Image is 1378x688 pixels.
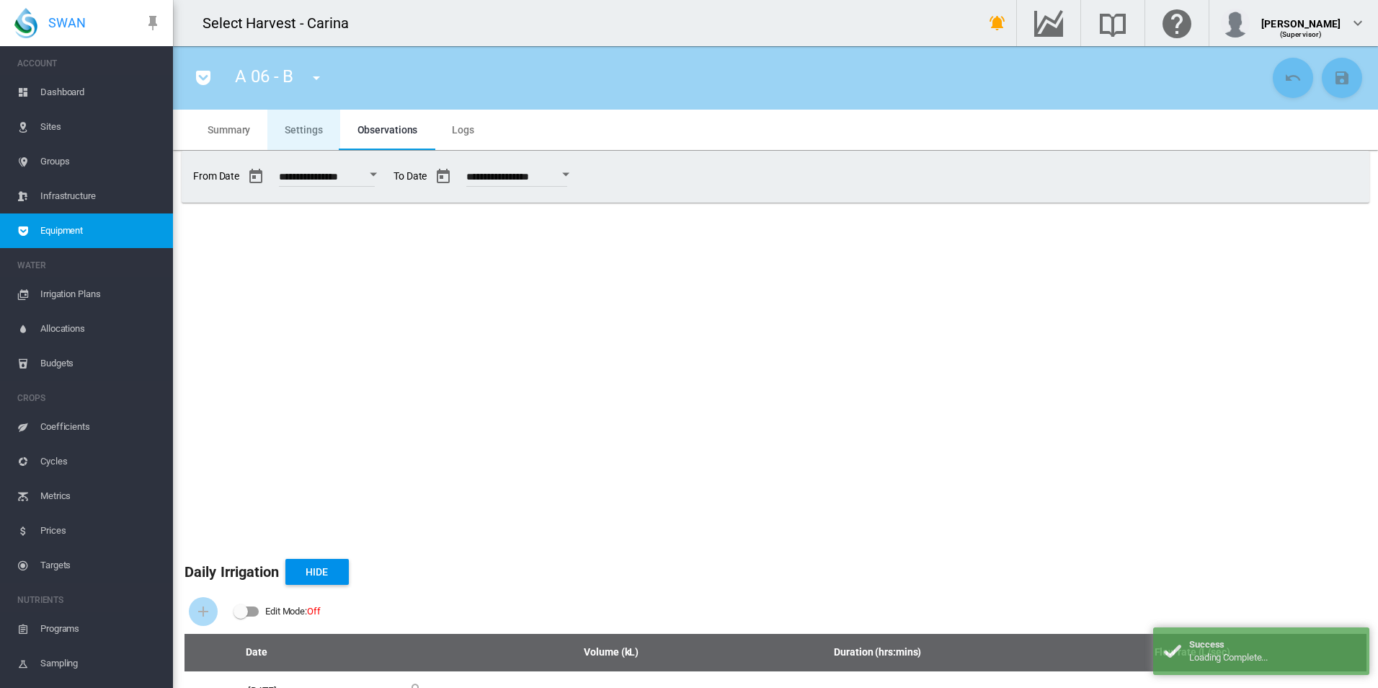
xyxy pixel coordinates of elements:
[40,144,161,179] span: Groups
[40,548,161,583] span: Targets
[208,124,250,136] span: Summary
[1221,9,1250,38] img: profile.jpg
[48,14,86,32] span: SWAN
[195,69,212,87] md-icon: icon-pocket
[502,634,721,671] th: Volume (kL)
[553,162,579,188] button: Open calendar
[40,444,161,479] span: Cycles
[40,110,161,144] span: Sites
[40,410,161,444] span: Coefficients
[1322,58,1362,98] button: Save Changes
[1160,14,1194,32] md-icon: Click here for help
[989,14,1006,32] md-icon: icon-bell-ring
[144,14,161,32] md-icon: icon-pin
[983,9,1012,38] button: icon-bell-ring
[40,646,161,681] span: Sampling
[40,213,161,248] span: Equipment
[302,63,331,92] button: icon-menu-down
[40,75,161,110] span: Dashboard
[17,254,161,277] span: WATER
[357,124,418,136] span: Observations
[14,8,37,38] img: SWAN-Landscape-Logo-Colour-drop.png
[1349,14,1366,32] md-icon: icon-chevron-down
[189,597,218,626] button: Add Water Flow Record
[307,606,321,617] span: Off
[40,612,161,646] span: Programs
[40,312,161,346] span: Allocations
[185,634,329,671] th: Date
[394,162,574,191] span: To Date
[1280,30,1323,38] span: (Supervisor)
[1034,634,1366,671] th: Flow rate (L/sec)
[189,63,218,92] button: icon-pocket
[1261,11,1341,25] div: [PERSON_NAME]
[360,162,386,188] button: Open calendar
[1189,638,1359,651] div: Success
[1153,627,1369,675] div: Success Loading Complete...
[1333,69,1351,87] md-icon: icon-content-save
[203,13,362,33] div: Select Harvest - Carina
[193,162,382,191] span: From Date
[40,479,161,513] span: Metrics
[1031,14,1066,32] md-icon: Go to the Data Hub
[308,69,325,87] md-icon: icon-menu-down
[40,179,161,213] span: Infrastructure
[1189,651,1359,664] div: Loading Complete...
[241,162,270,191] button: md-calendar
[1095,14,1130,32] md-icon: Search the knowledge base
[40,346,161,381] span: Budgets
[17,52,161,75] span: ACCOUNT
[40,277,161,312] span: Irrigation Plans
[40,513,161,548] span: Prices
[195,603,212,620] md-icon: icon-plus
[234,601,321,622] md-switch: Edit Mode: Off
[285,124,322,136] span: Settings
[1273,58,1313,98] button: Cancel Changes
[235,66,293,87] span: A 06 - B
[429,162,458,191] button: md-calendar
[265,601,321,622] div: Edit Mode:
[1284,69,1302,87] md-icon: icon-undo
[721,634,1034,671] th: Duration (hrs:mins)
[17,387,161,410] span: CROPS
[17,588,161,612] span: NUTRIENTS
[185,563,280,581] b: Daily Irrigation
[452,124,474,136] span: Logs
[285,559,349,585] button: Hide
